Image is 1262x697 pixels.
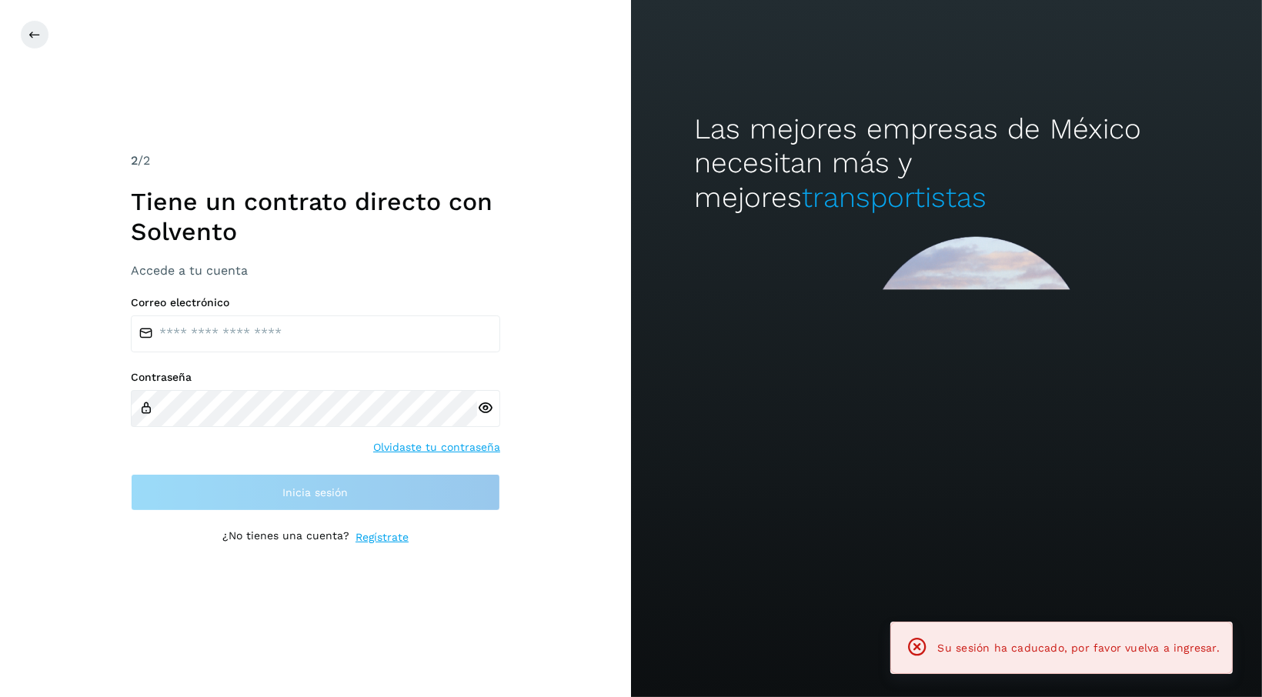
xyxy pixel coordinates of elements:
div: /2 [131,152,500,170]
p: ¿No tienes una cuenta? [222,529,349,545]
span: Su sesión ha caducado, por favor vuelva a ingresar. [938,642,1220,654]
span: 2 [131,153,138,168]
button: Inicia sesión [131,474,500,511]
a: Regístrate [356,529,409,545]
h1: Tiene un contrato directo con Solvento [131,187,500,246]
span: Inicia sesión [283,487,349,498]
h3: Accede a tu cuenta [131,263,500,278]
span: transportistas [802,181,987,214]
a: Olvidaste tu contraseña [373,439,500,455]
label: Contraseña [131,371,500,384]
label: Correo electrónico [131,296,500,309]
h2: Las mejores empresas de México necesitan más y mejores [694,112,1199,215]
